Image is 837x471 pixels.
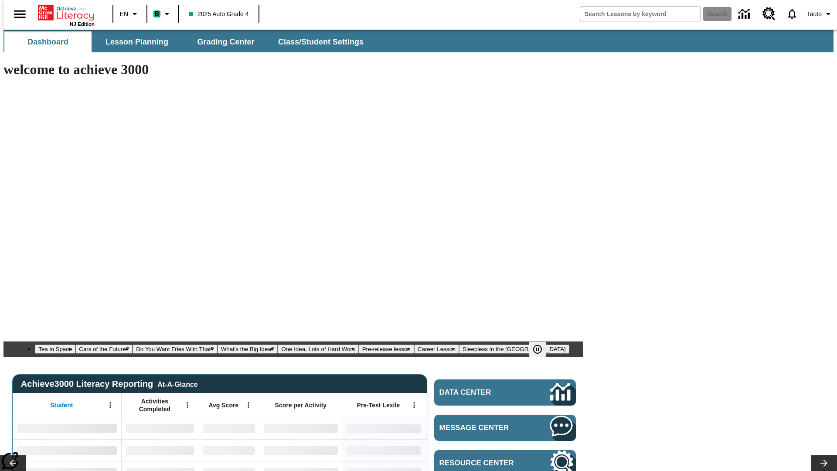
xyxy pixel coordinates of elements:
[116,6,144,22] button: Language: EN, Select a language
[120,10,128,19] span: EN
[807,10,822,19] span: Tauto
[122,439,198,461] div: No Data,
[733,2,757,26] a: Data Center
[242,399,255,412] button: Open Menu
[189,10,249,19] span: 2025 Auto Grade 4
[93,31,180,52] button: Lesson Planning
[105,37,168,47] span: Lesson Planning
[38,3,95,27] div: Home
[803,6,837,22] button: Profile/Settings
[781,3,803,25] a: Notifications
[3,30,834,52] div: SubNavbar
[181,399,194,412] button: Open Menu
[104,399,117,412] button: Open Menu
[7,1,33,27] button: Open side menu
[27,37,68,47] span: Dashboard
[434,379,576,406] a: Data Center
[70,21,95,27] span: NJ Edition
[75,345,133,354] button: Slide 2 Cars of the Future?
[218,345,278,354] button: Slide 4 What's the Big Idea?
[439,423,524,432] span: Message Center
[278,37,364,47] span: Class/Student Settings
[198,417,259,439] div: No Data,
[155,8,159,19] span: B
[35,345,75,354] button: Slide 1 Tea in Space
[38,4,95,21] a: Home
[133,345,218,354] button: Slide 3 Do You Want Fries With That?
[434,415,576,441] a: Message Center
[150,6,176,22] button: Boost Class color is mint green. Change class color
[414,345,459,354] button: Slide 7 Career Lesson
[3,61,583,78] h1: welcome to achieve 3000
[357,401,400,409] span: Pre-Test Lexile
[278,345,358,354] button: Slide 5 One Idea, Lots of Hard Work
[811,455,837,471] button: Lesson carousel, Next
[126,397,184,413] span: Activities Completed
[4,31,92,52] button: Dashboard
[757,2,781,26] a: Resource Center, Will open in new tab
[459,345,569,354] button: Slide 8 Sleepless in the Animal Kingdom
[197,37,254,47] span: Grading Center
[580,7,701,21] input: search field
[408,399,421,412] button: Open Menu
[271,31,371,52] button: Class/Student Settings
[157,379,197,389] div: At-A-Glance
[21,379,198,389] span: Achieve3000 Literacy Reporting
[208,401,238,409] span: Avg Score
[275,401,327,409] span: Score per Activity
[529,341,555,357] div: Pause
[359,345,414,354] button: Slide 6 Pre-release lesson
[439,388,521,397] span: Data Center
[529,341,546,357] button: Pause
[122,417,198,439] div: No Data,
[439,459,524,468] span: Resource Center
[50,401,73,409] span: Student
[182,31,269,52] button: Grading Center
[198,439,259,461] div: No Data,
[3,31,371,52] div: SubNavbar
